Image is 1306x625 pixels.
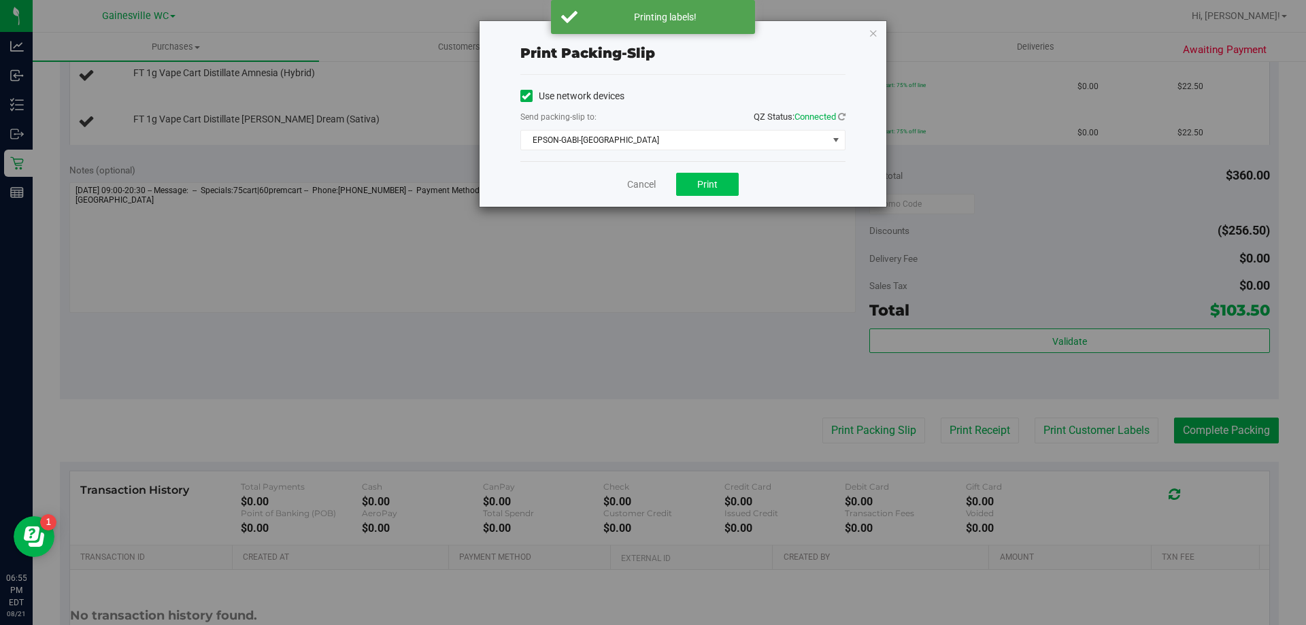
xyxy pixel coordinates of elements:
[794,112,836,122] span: Connected
[627,178,656,192] a: Cancel
[521,131,828,150] span: EPSON-GABI-[GEOGRAPHIC_DATA]
[827,131,844,150] span: select
[585,10,745,24] div: Printing labels!
[40,514,56,530] iframe: Resource center unread badge
[520,111,597,123] label: Send packing-slip to:
[520,45,655,61] span: Print packing-slip
[754,112,845,122] span: QZ Status:
[676,173,739,196] button: Print
[697,179,718,190] span: Print
[14,516,54,557] iframe: Resource center
[520,89,624,103] label: Use network devices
